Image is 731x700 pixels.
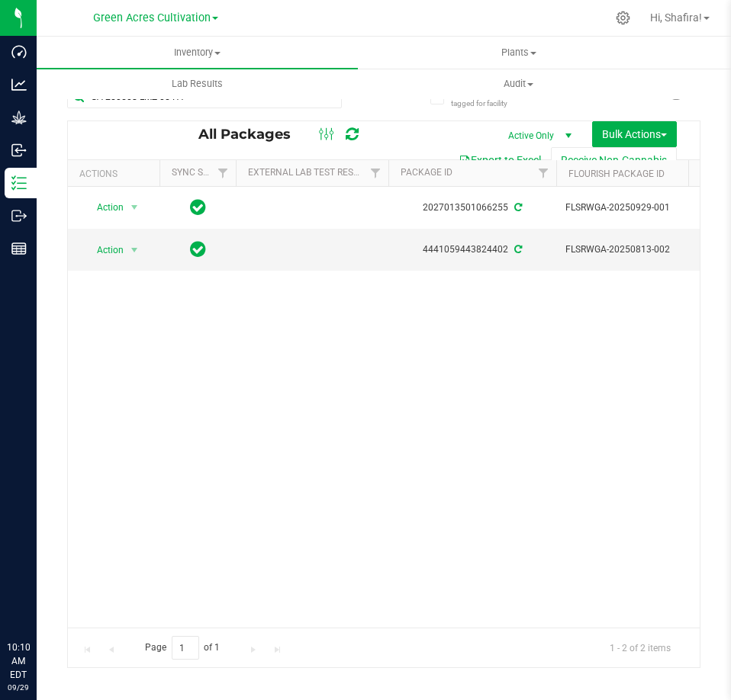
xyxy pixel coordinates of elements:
[132,636,233,660] span: Page of 1
[11,143,27,158] inline-svg: Inbound
[512,244,522,255] span: Sync from Compliance System
[358,68,679,100] a: Audit
[151,77,243,91] span: Lab Results
[15,578,61,624] iframe: Resource center
[449,147,551,173] button: Export to Excel
[358,37,679,69] a: Plants
[11,77,27,92] inline-svg: Analytics
[650,11,702,24] span: Hi, Shafira!
[363,160,388,186] a: Filter
[11,110,27,125] inline-svg: Grow
[531,160,556,186] a: Filter
[386,201,559,215] div: 2027013501066255
[125,197,144,218] span: select
[11,208,27,223] inline-svg: Outbound
[83,239,124,261] span: Action
[37,68,358,100] a: Lab Results
[401,167,452,178] a: Package ID
[597,636,683,659] span: 1 - 2 of 2 items
[211,160,236,186] a: Filter
[386,242,559,257] div: 4441059443824402
[602,128,667,140] span: Bulk Actions
[79,169,153,179] div: Actions
[551,147,677,173] button: Receive Non-Cannabis
[172,167,230,178] a: Sync Status
[11,175,27,191] inline-svg: Inventory
[592,121,677,147] button: Bulk Actions
[37,46,358,59] span: Inventory
[359,46,678,59] span: Plants
[93,11,211,24] span: Green Acres Cultivation
[11,241,27,256] inline-svg: Reports
[359,77,678,91] span: Audit
[83,197,124,218] span: Action
[7,641,30,682] p: 10:10 AM EDT
[248,167,368,178] a: External Lab Test Result
[37,37,358,69] a: Inventory
[565,242,715,257] span: FLSRWGA-20250813-002
[125,239,144,261] span: select
[11,44,27,59] inline-svg: Dashboard
[512,202,522,213] span: Sync from Compliance System
[613,11,633,25] div: Manage settings
[190,239,206,260] span: In Sync
[45,576,63,594] iframe: Resource center unread badge
[190,197,206,218] span: In Sync
[7,682,30,693] p: 09/29
[172,636,199,660] input: 1
[568,169,665,179] a: Flourish Package ID
[565,201,715,215] span: FLSRWGA-20250929-001
[198,126,306,143] span: All Packages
